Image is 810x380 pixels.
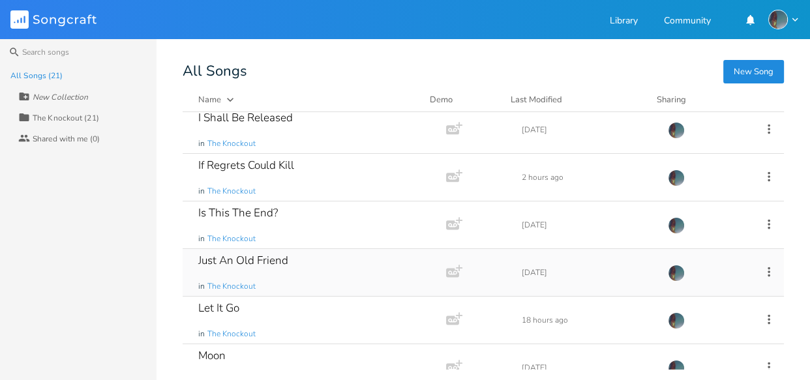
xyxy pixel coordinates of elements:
[768,10,788,29] img: Caio Langlois
[183,65,784,78] div: All Songs
[657,93,735,106] div: Sharing
[198,302,239,314] div: Let It Go
[668,122,685,139] img: Caio Langlois
[207,186,256,197] span: The Knockout
[668,360,685,377] img: Caio Langlois
[198,281,205,292] span: in
[522,221,652,229] div: [DATE]
[522,364,652,372] div: [DATE]
[522,173,652,181] div: 2 hours ago
[430,93,495,106] div: Demo
[33,93,88,101] div: New Collection
[198,207,278,218] div: Is This The End?
[668,217,685,234] img: Caio Langlois
[522,316,652,324] div: 18 hours ago
[198,329,205,340] span: in
[198,94,221,106] div: Name
[10,72,63,80] div: All Songs (21)
[522,269,652,276] div: [DATE]
[33,135,100,143] div: Shared with me (0)
[511,93,641,106] button: Last Modified
[198,160,294,171] div: If Regrets Could Kill
[664,16,711,27] a: Community
[198,112,293,123] div: I Shall Be Released
[207,329,256,340] span: The Knockout
[33,114,99,122] div: The Knockout (21)
[198,186,205,197] span: in
[198,93,414,106] button: Name
[511,94,562,106] div: Last Modified
[198,255,288,266] div: Just An Old Friend
[207,138,256,149] span: The Knockout
[522,126,652,134] div: [DATE]
[198,138,205,149] span: in
[668,312,685,329] img: Caio Langlois
[198,233,205,244] span: in
[668,265,685,282] img: Caio Langlois
[207,233,256,244] span: The Knockout
[723,60,784,83] button: New Song
[207,281,256,292] span: The Knockout
[610,16,638,27] a: Library
[668,169,685,186] img: Caio Langlois
[198,350,226,361] div: Moon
